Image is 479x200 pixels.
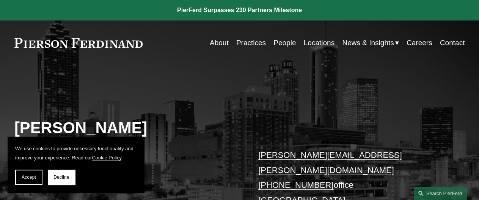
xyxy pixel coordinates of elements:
[258,150,402,175] a: [PERSON_NAME][EMAIL_ADDRESS][PERSON_NAME][DOMAIN_NAME]
[15,170,42,185] button: Accept
[92,155,121,161] a: Cookie Policy
[53,175,69,180] span: Decline
[48,170,75,185] button: Decline
[15,144,137,162] p: We use cookies to provide necessary functionality and improve your experience. Read our .
[22,175,36,180] span: Accept
[8,137,144,192] section: Cookie banner
[407,36,432,50] a: Careers
[210,36,229,50] a: About
[414,187,467,200] a: Search this site
[304,36,335,50] a: Locations
[258,180,333,190] a: [PHONE_NUMBER]
[273,36,296,50] a: People
[342,36,399,50] a: folder dropdown
[440,36,465,50] a: Contact
[14,118,240,138] h2: [PERSON_NAME]
[342,36,394,49] span: News & Insights
[236,36,266,50] a: Practices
